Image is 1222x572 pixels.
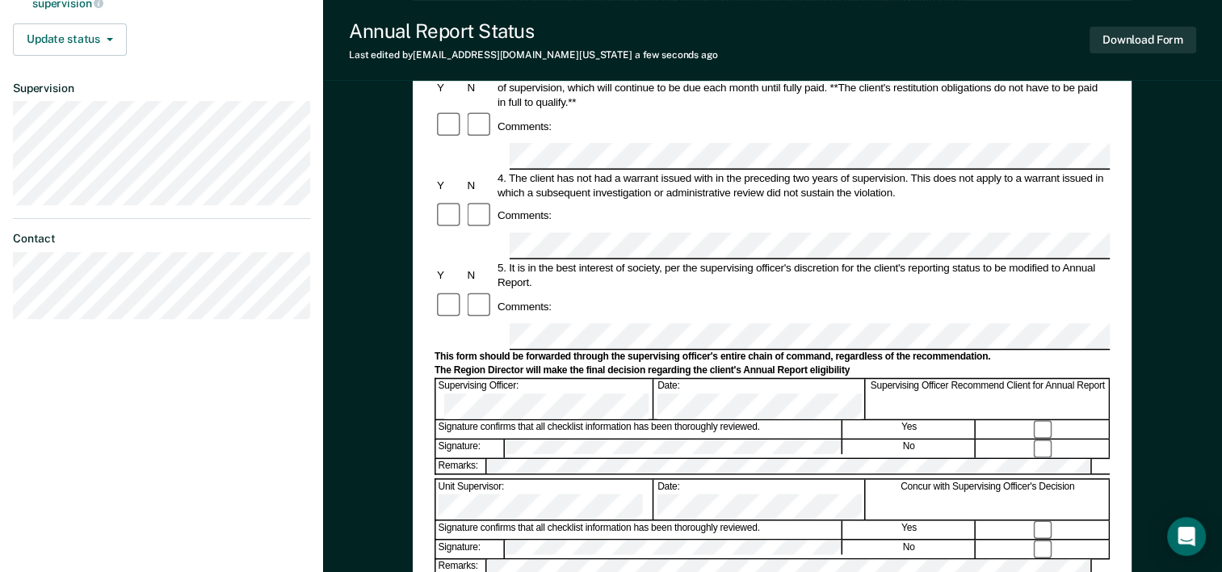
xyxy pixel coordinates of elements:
[13,232,310,246] dt: Contact
[435,178,464,192] div: Y
[436,440,505,457] div: Signature:
[435,268,464,283] div: Y
[843,521,976,539] div: Yes
[349,19,718,43] div: Annual Report Status
[436,521,842,539] div: Signature confirms that all checklist information has been thoroughly reviewed.
[13,23,127,56] button: Update status
[435,80,464,95] div: Y
[495,65,1110,109] div: 3. The client has maintained compliance with all restitution obligations in accordance to PD/POP-...
[867,480,1110,519] div: Concur with Supervising Officer's Decision
[435,364,1110,377] div: The Region Director will make the final decision regarding the client's Annual Report eligibility
[1167,517,1206,556] div: Open Intercom Messenger
[843,421,976,439] div: Yes
[843,540,976,558] div: No
[436,459,488,473] div: Remarks:
[495,261,1110,290] div: 5. It is in the best interest of society, per the supervising officer's discretion for the client...
[495,208,554,223] div: Comments:
[465,178,495,192] div: N
[495,119,554,133] div: Comments:
[436,480,654,519] div: Unit Supervisor:
[465,268,495,283] div: N
[655,480,865,519] div: Date:
[495,299,554,313] div: Comments:
[436,540,505,558] div: Signature:
[1090,27,1196,53] button: Download Form
[635,49,718,61] span: a few seconds ago
[436,380,654,419] div: Supervising Officer:
[495,170,1110,200] div: 4. The client has not had a warrant issued with in the preceding two years of supervision. This d...
[13,82,310,95] dt: Supervision
[436,421,842,439] div: Signature confirms that all checklist information has been thoroughly reviewed.
[349,49,718,61] div: Last edited by [EMAIL_ADDRESS][DOMAIN_NAME][US_STATE]
[655,380,865,419] div: Date:
[435,351,1110,364] div: This form should be forwarded through the supervising officer's entire chain of command, regardle...
[867,380,1110,419] div: Supervising Officer Recommend Client for Annual Report
[843,440,976,457] div: No
[465,80,495,95] div: N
